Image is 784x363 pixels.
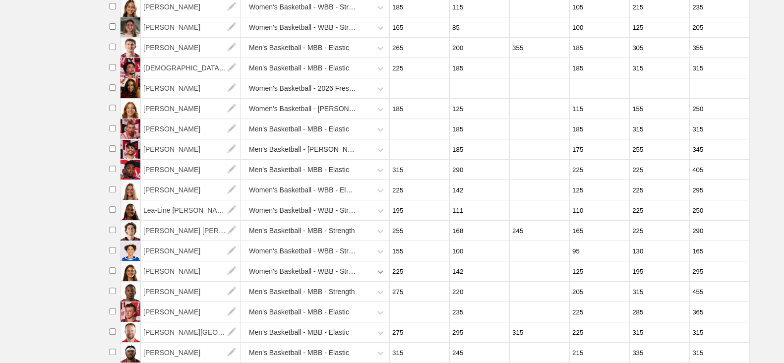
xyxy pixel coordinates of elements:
div: Men's Basketball - [PERSON_NAME] [249,140,357,159]
span: [PERSON_NAME][GEOGRAPHIC_DATA] [141,322,241,342]
a: [PERSON_NAME] [141,84,241,92]
img: edit.png [222,221,241,241]
div: Women's Basketball - WBB - Elastic [249,181,357,199]
div: Women's Basketball - WBB - Strength [249,262,357,281]
a: [PERSON_NAME] [141,185,241,194]
img: edit.png [222,139,241,159]
img: edit.png [222,200,241,220]
img: edit.png [222,160,241,180]
div: Women's Basketball - WBB - Strength [249,18,357,37]
span: [PERSON_NAME] [141,241,241,261]
a: [PERSON_NAME] [141,287,241,296]
a: [PERSON_NAME] [141,2,241,11]
a: [PERSON_NAME][GEOGRAPHIC_DATA] [141,328,241,336]
div: Men's Basketball - MBB - Elastic [249,120,349,138]
span: [PERSON_NAME] [141,119,241,139]
span: [PERSON_NAME] [141,160,241,180]
img: edit.png [222,322,241,342]
a: [PERSON_NAME] [PERSON_NAME] [141,226,241,235]
span: [PERSON_NAME] [141,139,241,159]
a: [DEMOGRAPHIC_DATA][PERSON_NAME][DEMOGRAPHIC_DATA] [141,63,241,72]
div: Women's Basketball - [PERSON_NAME] [249,100,357,118]
img: edit.png [222,99,241,119]
div: Women's Basketball - WBB - Strength [249,201,357,220]
img: edit.png [222,261,241,281]
span: [PERSON_NAME] [141,78,241,98]
div: Men's Basketball - MBB - Elastic [249,59,349,77]
div: Women's Basketball - 2026 Freshman [249,79,357,98]
img: edit.png [222,78,241,98]
span: [PERSON_NAME] [141,99,241,119]
div: Men's Basketball - MBB - Strength [249,222,355,240]
div: Men's Basketball - MBB - Elastic [249,344,349,362]
img: edit.png [222,38,241,58]
img: edit.png [222,282,241,302]
iframe: Chat Widget [734,315,784,363]
div: Men's Basketball - MBB - Elastic [249,323,349,342]
span: [PERSON_NAME] [141,302,241,322]
a: [PERSON_NAME] [141,307,241,316]
a: [PERSON_NAME] [141,348,241,357]
a: [PERSON_NAME] [141,165,241,174]
img: edit.png [222,119,241,139]
div: Men's Basketball - MBB - Elastic [249,39,349,57]
div: Men's Basketball - MBB - Strength [249,283,355,301]
img: edit.png [222,343,241,363]
a: [PERSON_NAME] [141,43,241,52]
img: edit.png [222,17,241,37]
span: [PERSON_NAME] [141,17,241,37]
a: Lea-Line [PERSON_NAME] [141,206,241,214]
div: Men's Basketball - MBB - Elastic [249,303,349,321]
a: [PERSON_NAME] [141,267,241,275]
span: [PERSON_NAME] [141,180,241,200]
img: edit.png [222,180,241,200]
span: [PERSON_NAME] [141,282,241,302]
a: [PERSON_NAME] [141,145,241,153]
div: Men's Basketball - MBB - Elastic [249,161,349,179]
div: Women's Basketball - WBB - Strength [249,242,357,260]
img: edit.png [222,58,241,78]
img: edit.png [222,302,241,322]
span: Lea-Line [PERSON_NAME] [141,200,241,220]
span: [PERSON_NAME] [141,261,241,281]
span: [DEMOGRAPHIC_DATA][PERSON_NAME][DEMOGRAPHIC_DATA] [141,58,241,78]
a: [PERSON_NAME] [141,246,241,255]
a: [PERSON_NAME] [141,124,241,133]
span: [PERSON_NAME] [141,343,241,363]
span: [PERSON_NAME] [141,38,241,58]
span: [PERSON_NAME] [PERSON_NAME] [141,221,241,241]
a: [PERSON_NAME] [141,23,241,31]
a: [PERSON_NAME] [141,104,241,113]
img: edit.png [222,241,241,261]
